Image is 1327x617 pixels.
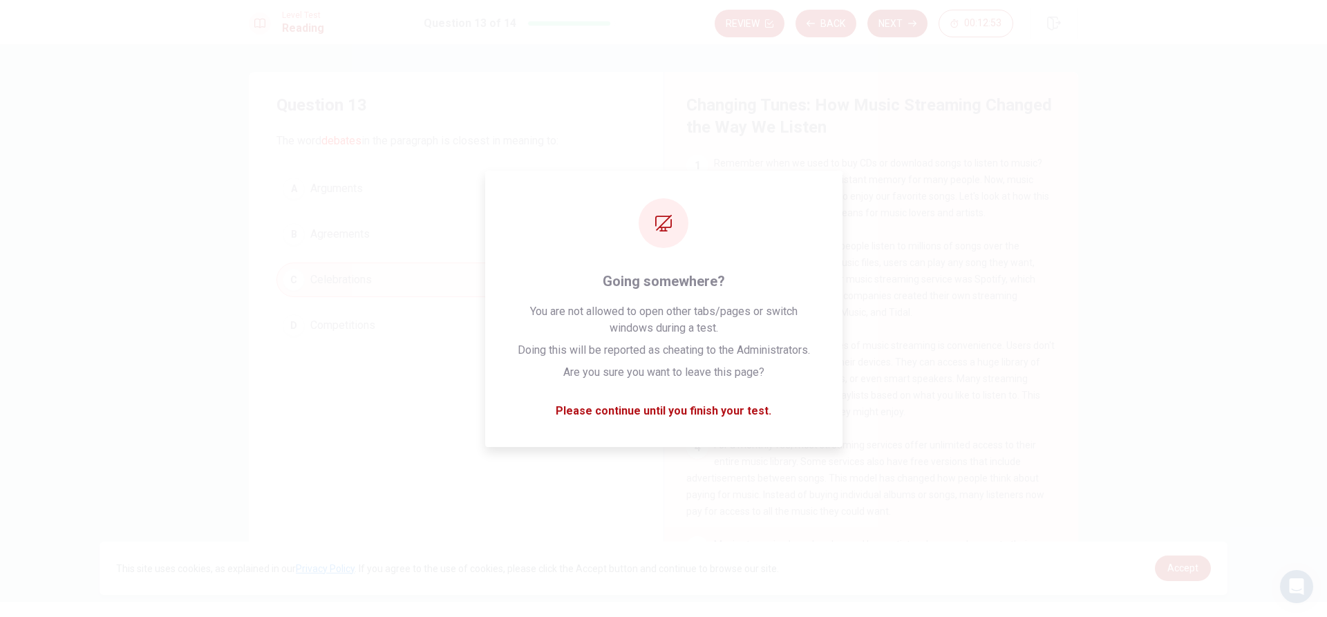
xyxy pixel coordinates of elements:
h4: Changing Tunes: How Music Streaming Changed the Way We Listen [686,94,1053,138]
h1: Reading [282,20,324,37]
div: C [283,269,305,291]
span: Music streaming services let people listen to millions of songs over the internet. Instead of own... [686,240,1035,318]
span: Arguments [310,180,363,197]
div: 5 [686,536,708,558]
button: CCelebrations [276,263,636,297]
span: One of the biggest advantages of music streaming is convenience. Users don't need to store music ... [686,340,1055,417]
span: For a monthly fee, most streaming services offer unlimited access to their entire music library. ... [686,439,1044,517]
span: 00:12:53 [964,18,1001,29]
div: cookieconsent [100,542,1227,595]
div: 1 [686,155,708,177]
button: BAgreements [276,217,636,251]
div: A [283,178,305,200]
span: Level Test [282,10,324,20]
div: 4 [686,437,708,459]
span: Celebrations [310,272,372,288]
a: dismiss cookie message [1155,556,1211,581]
span: Agreements [310,226,370,243]
button: AArguments [276,171,636,206]
h4: Question 13 [276,94,636,116]
div: 3 [686,337,708,359]
button: DCompetitions [276,308,636,343]
span: Competitions [310,317,375,334]
button: Back [796,10,856,37]
div: D [283,314,305,336]
button: Review [715,10,784,37]
span: Remember when we used to buy CDs or download songs to listen to music? Those days are becoming a ... [686,158,1049,218]
button: Next [867,10,928,37]
span: Accept [1167,562,1198,573]
div: 2 [686,238,708,260]
span: Music streaming has also changed how artists release and promote their music. In the past, artist... [686,539,1051,616]
a: Privacy Policy [296,563,355,574]
button: 00:12:53 [939,10,1013,37]
div: Open Intercom Messenger [1280,570,1313,603]
span: This site uses cookies, as explained in our . If you agree to the use of cookies, please click th... [116,563,779,574]
span: The word in the paragraph is closest in meaning to: [276,133,636,149]
div: B [283,223,305,245]
h1: Question 13 of 14 [424,15,516,32]
font: debates [321,134,361,147]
